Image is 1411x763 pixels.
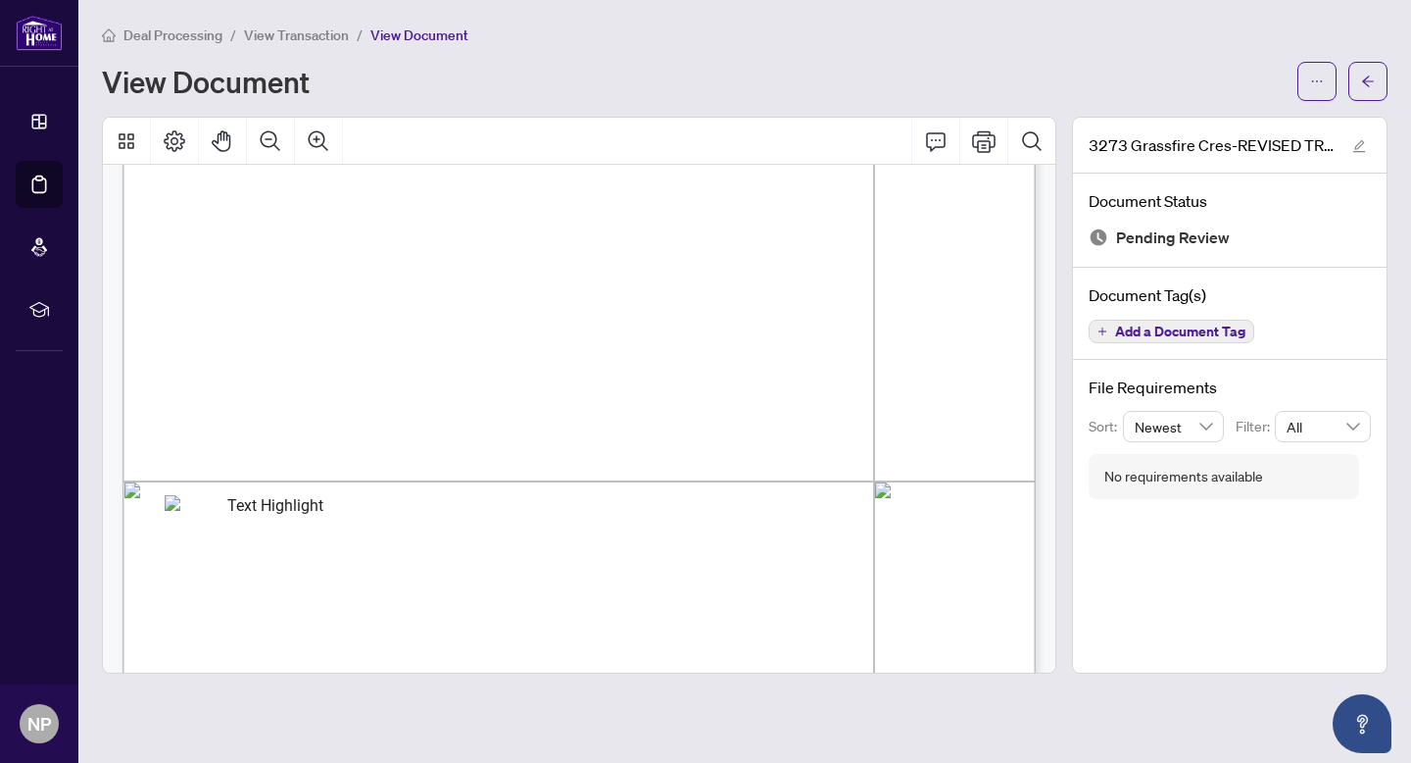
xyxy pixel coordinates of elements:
[1116,225,1230,251] span: Pending Review
[1089,189,1371,213] h4: Document Status
[1352,139,1366,153] span: edit
[102,28,116,42] span: home
[16,15,63,51] img: logo
[1089,320,1254,343] button: Add a Document Tag
[1097,327,1107,336] span: plus
[1115,325,1245,338] span: Add a Document Tag
[123,26,222,44] span: Deal Processing
[1089,283,1371,307] h4: Document Tag(s)
[1333,694,1391,753] button: Open asap
[1361,75,1375,88] span: arrow-left
[1089,416,1123,437] p: Sort:
[1310,75,1324,88] span: ellipsis
[1089,133,1334,157] span: 3273 Grassfire Cres-REVISED TRADE SHEET with Fintrac Fee-[PERSON_NAME] to Review.pdf
[1135,412,1213,441] span: Newest
[1287,412,1359,441] span: All
[230,24,236,46] li: /
[1089,376,1371,399] h4: File Requirements
[1104,466,1263,487] div: No requirements available
[102,66,310,97] h1: View Document
[1089,228,1108,247] img: Document Status
[370,26,468,44] span: View Document
[357,24,363,46] li: /
[27,710,51,738] span: NP
[1236,416,1275,437] p: Filter:
[244,26,349,44] span: View Transaction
